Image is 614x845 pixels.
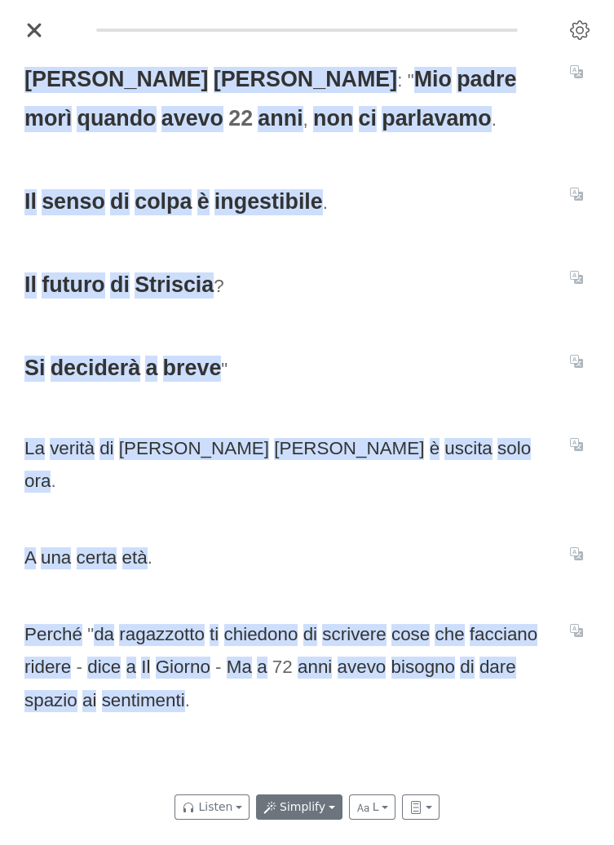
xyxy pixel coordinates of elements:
[119,624,205,646] span: ragazzotto
[18,14,51,46] button: Close
[563,268,590,287] button: Translate sentence
[110,189,130,215] span: di
[563,14,596,46] button: Settings
[122,547,148,569] span: età
[24,624,82,646] span: Perché
[87,657,121,679] span: dice
[444,438,493,460] span: uscita
[119,438,269,460] span: [PERSON_NAME]
[24,106,72,132] span: morì
[457,67,516,93] span: padre
[24,67,208,93] span: [PERSON_NAME]
[102,690,185,712] span: sentimenti
[221,359,227,379] span: "
[382,106,491,132] span: parlavamo
[258,106,303,132] span: anni
[161,106,223,132] span: avevo
[24,438,45,460] span: La
[126,657,136,679] span: a
[274,438,424,460] span: [PERSON_NAME]
[51,471,55,491] span: .
[24,356,45,382] span: Si
[50,438,95,460] span: verità
[141,657,150,679] span: Il
[430,438,440,460] span: è
[174,794,250,820] button: Listen
[215,657,221,677] span: -
[359,106,377,132] span: ci
[24,690,77,712] span: spazio
[479,657,516,679] span: dare
[163,356,222,382] span: breve
[99,438,113,460] span: di
[349,794,395,820] button: L
[228,106,253,132] span: 22
[96,29,518,32] div: Reading progress
[24,189,37,215] span: Il
[460,657,474,679] span: di
[492,109,497,130] span: .
[322,624,386,646] span: scrivere
[24,547,36,569] span: A
[391,657,455,679] span: bisogno
[563,621,590,640] button: Translate sentence
[497,438,531,460] span: solo
[24,657,71,679] span: ridere
[298,657,332,679] span: anni
[391,624,430,646] span: cose
[24,272,37,299] span: Il
[135,189,192,215] span: colpa
[214,67,397,93] span: [PERSON_NAME]
[214,189,323,215] span: ingestibile
[197,189,210,215] span: è
[227,657,252,679] span: Ma
[563,434,590,453] button: Translate sentence
[77,106,156,132] span: quando
[41,547,71,569] span: una
[135,272,214,299] span: Striscia
[148,547,152,568] span: .
[77,547,117,569] span: certa
[323,192,328,213] span: .
[257,657,267,679] span: a
[42,189,105,215] span: senso
[563,62,590,82] button: Translate sentence
[563,544,590,564] button: Translate sentence
[303,109,308,130] span: ,
[185,690,190,710] span: .
[470,624,537,646] span: facciano
[435,624,464,646] span: che
[82,690,96,712] span: ai
[563,184,590,204] button: Translate sentence
[87,624,94,644] span: "
[76,657,82,677] span: -
[408,70,414,91] span: "
[42,272,105,299] span: futuro
[563,351,590,370] button: Translate sentence
[210,624,219,646] span: ti
[256,794,342,820] button: Simplify
[145,356,157,382] span: a
[214,276,223,296] span: ?
[110,272,130,299] span: di
[51,356,141,382] span: deciderà
[272,657,293,679] span: 72
[156,657,210,679] span: Giorno
[224,624,298,646] span: chiedono
[397,70,402,91] span: :
[303,624,317,646] span: di
[94,624,114,646] span: da
[338,657,387,679] span: avevo
[414,67,452,93] span: Mio
[313,106,353,132] span: non
[24,471,51,493] span: ora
